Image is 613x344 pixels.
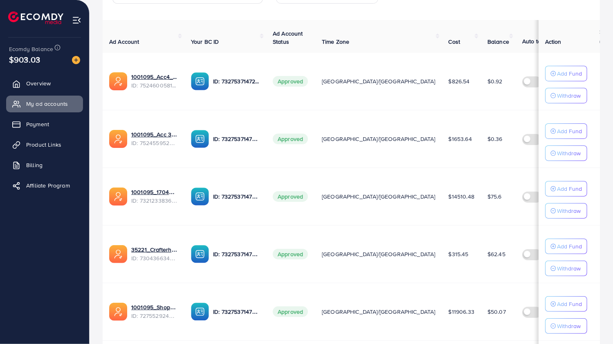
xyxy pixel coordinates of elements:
span: [GEOGRAPHIC_DATA]/[GEOGRAPHIC_DATA] [322,192,436,201]
p: ID: 7327537147282571265 [213,134,260,144]
a: 1001095_Acc4_1751957612300 [131,73,178,81]
span: $1653.64 [449,135,472,143]
p: Withdraw [557,321,581,331]
p: Withdraw [557,148,581,158]
button: Withdraw [545,203,587,219]
span: Balance [487,38,509,46]
button: Withdraw [545,145,587,161]
div: <span class='underline'>1001095_Acc4_1751957612300</span></br>7524600581361696769 [131,73,178,89]
span: Ecomdy Balance [9,45,53,53]
img: ic-ba-acc.ded83a64.svg [191,245,209,263]
span: ID: 7524600581361696769 [131,81,178,89]
a: Affiliate Program [6,177,83,194]
span: ID: 7321233836078252033 [131,197,178,205]
span: $75.6 [487,192,502,201]
p: Add Fund [557,184,582,194]
p: ID: 7327537147282571265 [213,192,260,201]
button: Add Fund [545,239,587,254]
div: <span class='underline'>1001095_Shopping Center</span></br>7275529244510306305 [131,303,178,320]
img: ic-ads-acc.e4c84228.svg [109,188,127,206]
img: ic-ads-acc.e4c84228.svg [109,130,127,148]
img: ic-ba-acc.ded83a64.svg [191,72,209,90]
img: ic-ba-acc.ded83a64.svg [191,188,209,206]
img: menu [72,16,81,25]
p: Withdraw [557,91,581,101]
button: Withdraw [545,261,587,276]
img: ic-ba-acc.ded83a64.svg [191,130,209,148]
p: Add Fund [557,126,582,136]
span: Action [545,38,561,46]
button: Withdraw [545,88,587,103]
a: 35221_Crafterhide ad_1700680330947 [131,246,178,254]
span: $50.07 [487,308,506,316]
p: Auto top-up [522,36,553,46]
span: Ad Account [109,38,139,46]
span: ID: 7275529244510306305 [131,312,178,320]
span: [GEOGRAPHIC_DATA]/[GEOGRAPHIC_DATA] [322,135,436,143]
span: Overview [26,79,51,87]
img: ic-ads-acc.e4c84228.svg [109,245,127,263]
span: $14510.48 [449,192,474,201]
span: $315.45 [449,250,469,258]
img: ic-ads-acc.e4c84228.svg [109,72,127,90]
span: $826.54 [449,77,470,85]
p: ID: 7327537147282571265 [213,249,260,259]
button: Withdraw [545,318,587,334]
a: 1001095_Shopping Center [131,303,178,311]
button: Add Fund [545,296,587,312]
span: Billing [26,161,43,169]
span: Product Links [26,141,61,149]
span: Approved [273,306,308,317]
button: Add Fund [545,123,587,139]
p: Add Fund [557,299,582,309]
span: $11906.33 [449,308,474,316]
button: Add Fund [545,181,587,197]
span: ID: 7304366343393296385 [131,254,178,262]
img: image [72,56,80,64]
img: ic-ba-acc.ded83a64.svg [191,303,209,321]
span: My ad accounts [26,100,68,108]
span: [GEOGRAPHIC_DATA]/[GEOGRAPHIC_DATA] [322,77,436,85]
p: ID: 7327537147282571265 [213,307,260,317]
p: Add Fund [557,69,582,78]
div: <span class='underline'>35221_Crafterhide ad_1700680330947</span></br>7304366343393296385 [131,246,178,262]
span: $62.45 [487,250,505,258]
button: Add Fund [545,66,587,81]
span: Approved [273,134,308,144]
span: $0.36 [487,135,503,143]
a: Billing [6,157,83,173]
span: [GEOGRAPHIC_DATA]/[GEOGRAPHIC_DATA] [322,308,436,316]
a: My ad accounts [6,96,83,112]
span: Time Zone [322,38,349,46]
div: <span class='underline'>1001095_Acc 3_1751948238983</span></br>7524559526306070535 [131,130,178,147]
a: Product Links [6,136,83,153]
img: ic-ads-acc.e4c84228.svg [109,303,127,321]
span: Approved [273,191,308,202]
span: Affiliate Program [26,181,70,190]
a: Payment [6,116,83,132]
p: ID: 7327537147282571265 [213,76,260,86]
span: Ad Account Status [273,29,303,46]
span: Your BC ID [191,38,219,46]
span: [GEOGRAPHIC_DATA]/[GEOGRAPHIC_DATA] [322,250,436,258]
span: Payment [26,120,49,128]
p: Withdraw [557,264,581,273]
img: logo [8,11,63,24]
span: Cost [449,38,460,46]
p: Withdraw [557,206,581,216]
div: <span class='underline'>1001095_1704607619722</span></br>7321233836078252033 [131,188,178,205]
span: Approved [273,249,308,259]
a: 1001095_Acc 3_1751948238983 [131,130,178,138]
a: Overview [6,75,83,92]
span: $0.92 [487,77,503,85]
span: Approved [273,76,308,87]
p: Add Fund [557,241,582,251]
span: ID: 7524559526306070535 [131,139,178,147]
span: $903.03 [9,54,40,65]
a: 1001095_1704607619722 [131,188,178,196]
